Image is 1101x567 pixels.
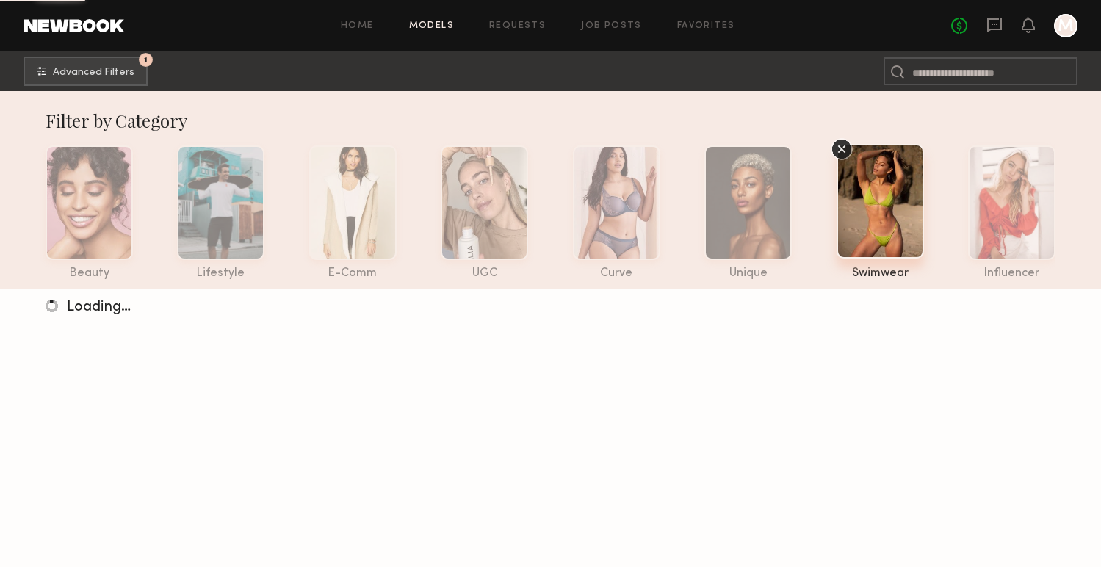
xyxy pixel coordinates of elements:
[581,21,642,31] a: Job Posts
[837,267,924,280] div: swimwear
[704,267,792,280] div: unique
[677,21,735,31] a: Favorites
[1054,14,1077,37] a: M
[46,109,1055,132] div: Filter by Category
[341,21,374,31] a: Home
[53,68,134,78] span: Advanced Filters
[177,267,264,280] div: lifestyle
[573,267,660,280] div: curve
[409,21,454,31] a: Models
[441,267,528,280] div: UGC
[46,267,133,280] div: beauty
[144,57,148,63] span: 1
[968,267,1055,280] div: influencer
[24,57,148,86] button: 1Advanced Filters
[489,21,546,31] a: Requests
[67,300,131,314] span: Loading…
[309,267,397,280] div: e-comm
